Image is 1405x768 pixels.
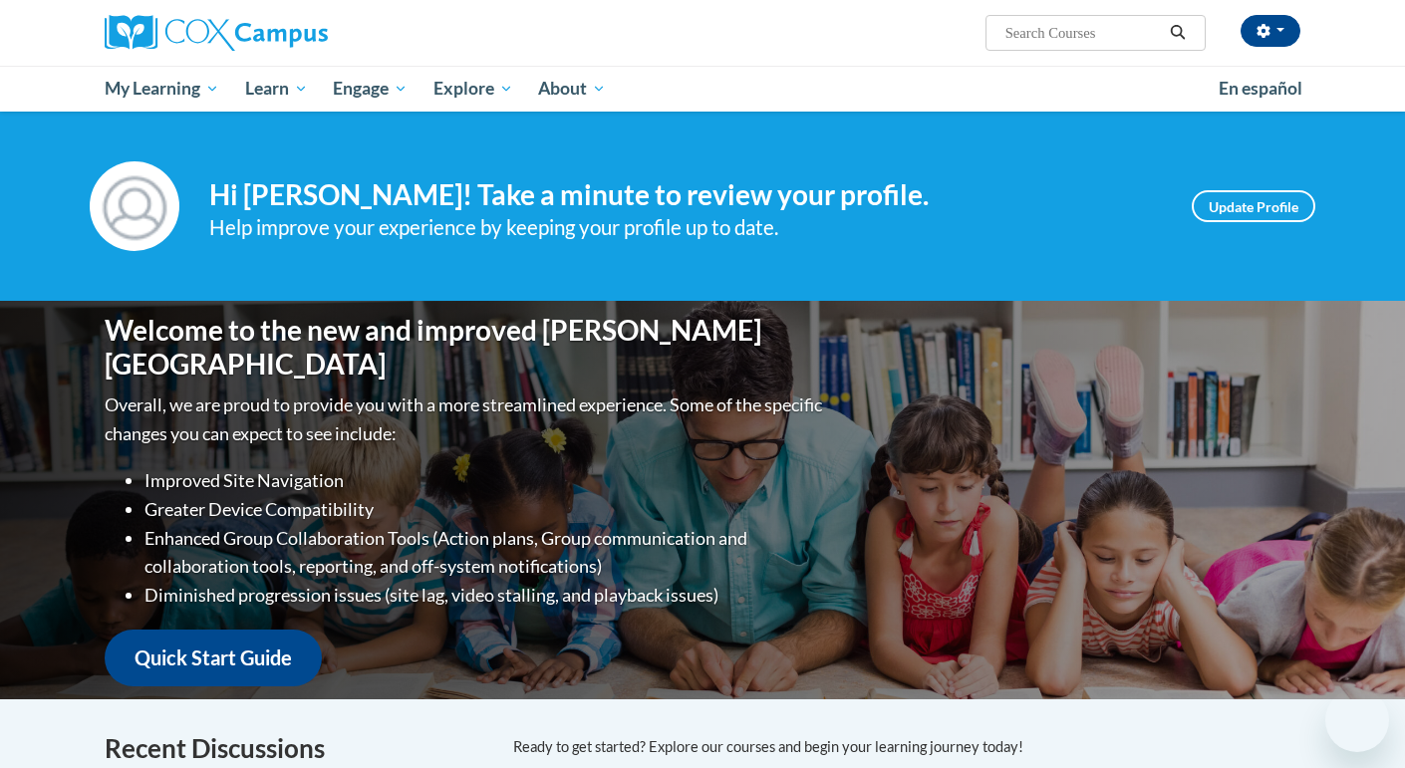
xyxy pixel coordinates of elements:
li: Greater Device Compatibility [144,495,827,524]
a: Update Profile [1192,190,1315,222]
h4: Hi [PERSON_NAME]! Take a minute to review your profile. [209,178,1162,212]
span: En español [1219,78,1302,99]
input: Search Courses [1003,21,1163,45]
a: Engage [320,66,421,112]
span: Learn [245,77,308,101]
span: About [538,77,606,101]
a: Quick Start Guide [105,630,322,686]
a: About [526,66,620,112]
img: Cox Campus [105,15,328,51]
li: Improved Site Navigation [144,466,827,495]
button: Search [1163,21,1193,45]
a: My Learning [92,66,232,112]
span: Explore [433,77,513,101]
li: Diminished progression issues (site lag, video stalling, and playback issues) [144,581,827,610]
button: Account Settings [1241,15,1300,47]
a: Learn [232,66,321,112]
h4: Recent Discussions [105,729,483,768]
a: Explore [421,66,526,112]
img: Profile Image [90,161,179,251]
div: Main menu [75,66,1330,112]
span: Engage [333,77,408,101]
p: Overall, we are proud to provide you with a more streamlined experience. Some of the specific cha... [105,390,827,448]
h1: Welcome to the new and improved [PERSON_NAME][GEOGRAPHIC_DATA] [105,314,827,381]
div: Help improve your experience by keeping your profile up to date. [209,211,1162,244]
a: En español [1206,68,1315,110]
iframe: Button to launch messaging window [1325,688,1389,752]
li: Enhanced Group Collaboration Tools (Action plans, Group communication and collaboration tools, re... [144,524,827,582]
a: Cox Campus [105,15,483,51]
span: My Learning [105,77,219,101]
